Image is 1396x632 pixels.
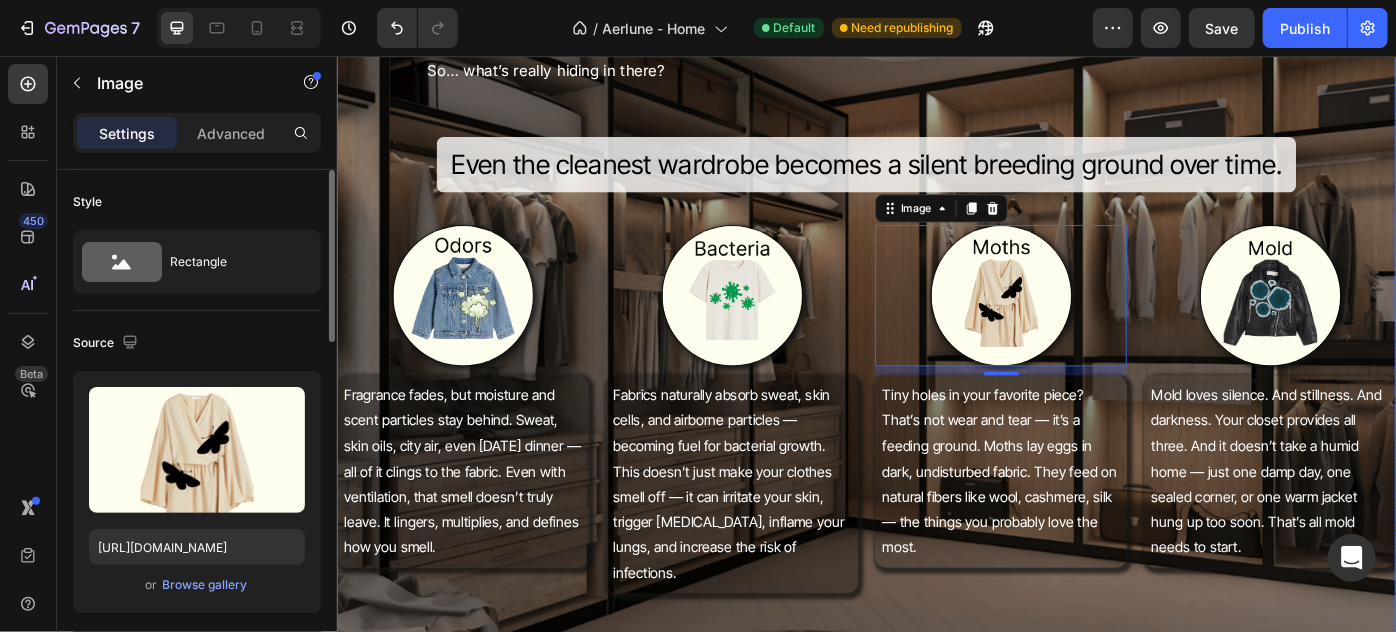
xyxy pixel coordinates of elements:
p: Settings [99,123,155,144]
p: Advanced [197,123,265,144]
p: Image [97,71,267,95]
img: gempages_572701175279780736-5fd7a694-6adb-494c-a2dd-7aa4f749f73a.png [978,191,1138,351]
span: or [146,573,158,597]
button: 7 [8,8,149,48]
div: Style [73,193,102,211]
div: Rectangle [170,239,292,285]
div: Publish [1280,18,1330,39]
img: gempages_572701175279780736-db6cbfe5-1f52-4dba-aa5f-4f4a23a765e8.png [63,191,223,351]
span: Need republishing [852,19,954,37]
span: Mold loves silence. And stillness. And darkness. Your closet provides all three. And it doesn’t t... [923,373,1184,566]
img: gempages_572701175279780736-03112675-c6c7-482c-a65a-dffa465a61e4.png [673,191,833,351]
span: Save [1206,20,1239,37]
p: Fabrics naturally absorb sweat, skin cells, and airborne particles — becoming fuel for bacterial ... [313,369,582,599]
span: Aerlune - Home [603,18,706,39]
div: Source [73,330,142,357]
div: Browse gallery [163,576,248,594]
div: Beta [15,366,48,382]
h2: Even the cleanest wardrobe becomes a silent breeding ground over time. [113,91,1087,154]
input: https://example.com/image.jpg [89,529,305,565]
div: 450 [19,213,48,229]
span: Default [774,19,816,37]
span: Tiny holes in your favorite piece? That’s not wear and tear — it’s a feeding ground. Moths lay eg... [618,373,884,566]
button: Browse gallery [162,575,249,595]
p: 7 [131,16,140,40]
div: Open Intercom Messenger [1328,534,1376,582]
div: Image [635,163,678,181]
button: Publish [1263,8,1347,48]
span: / [594,18,599,39]
img: preview-image [89,387,305,513]
iframe: Design area [337,56,1396,632]
img: gempages_572701175279780736-4e15f47d-0b9a-423a-a3ac-d8aa62ae99c6.png [368,191,528,351]
div: Undo/Redo [377,8,458,48]
button: Save [1189,8,1255,48]
p: Fragrance fades, but moisture and scent particles stay behind. Sweat, skin oils, city air, even [... [8,369,277,571]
